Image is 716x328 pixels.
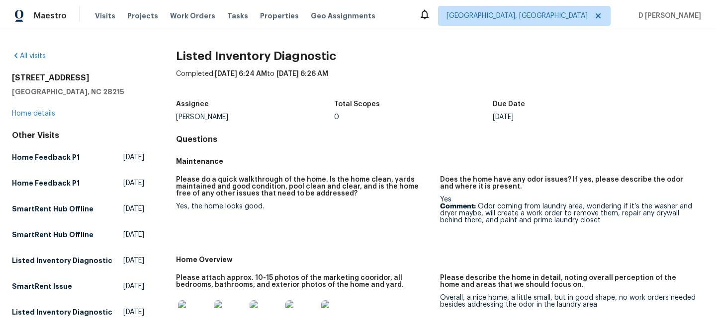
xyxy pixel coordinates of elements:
h5: SmartRent Hub Offline [12,230,93,240]
span: Projects [127,11,158,21]
h2: Listed Inventory Diagnostic [176,51,704,61]
h5: Please do a quick walkthrough of the home. Is the home clean, yards maintained and good condition... [176,176,432,197]
h4: Questions [176,134,704,144]
span: [GEOGRAPHIC_DATA], [GEOGRAPHIC_DATA] [447,11,588,21]
a: All visits [12,53,46,60]
div: 0 [334,114,493,121]
span: [DATE] 6:24 AM [215,70,267,77]
a: Home Feedback P1[DATE] [12,174,144,192]
span: [DATE] [123,307,144,317]
h5: Please describe the home in detail, noting overall perception of the home and areas that we shoul... [440,274,696,288]
span: Tasks [227,12,248,19]
h5: Due Date [493,101,525,108]
h5: Listed Inventory Diagnostic [12,256,112,265]
span: Geo Assignments [311,11,375,21]
b: Comment: [440,203,476,210]
h2: [STREET_ADDRESS] [12,73,144,83]
div: Completed: to [176,69,704,95]
span: Work Orders [170,11,215,21]
h5: Home Overview [176,255,704,264]
h5: Listed Inventory Diagnostic [12,307,112,317]
h5: Home Feedback P1 [12,152,80,162]
div: Yes, the home looks good. [176,203,432,210]
a: SmartRent Issue[DATE] [12,277,144,295]
a: SmartRent Hub Offline[DATE] [12,200,144,218]
h5: Total Scopes [334,101,380,108]
span: [DATE] [123,178,144,188]
h5: SmartRent Issue [12,281,72,291]
div: Yes [440,196,696,224]
span: Properties [260,11,299,21]
div: [PERSON_NAME] [176,114,335,121]
h5: Maintenance [176,156,704,166]
h5: [GEOGRAPHIC_DATA], NC 28215 [12,87,144,97]
span: [DATE] [123,152,144,162]
span: Visits [95,11,115,21]
h5: Home Feedback P1 [12,178,80,188]
a: Listed Inventory Diagnostic[DATE] [12,303,144,321]
span: [DATE] [123,256,144,265]
h5: SmartRent Hub Offline [12,204,93,214]
a: Home details [12,110,55,117]
h5: Please attach approx. 10-15 photos of the marketing cooridor, all bedrooms, bathrooms, and exteri... [176,274,432,288]
p: Odor coming from laundry area, wondering if it’s the washer and dryer maybe, will create a work o... [440,203,696,224]
a: SmartRent Hub Offline[DATE] [12,226,144,244]
div: Other Visits [12,131,144,140]
span: Maestro [34,11,67,21]
a: Home Feedback P1[DATE] [12,148,144,166]
span: [DATE] [123,230,144,240]
div: [DATE] [493,114,651,121]
span: D [PERSON_NAME] [634,11,701,21]
span: [DATE] [123,204,144,214]
span: [DATE] [123,281,144,291]
h5: Does the home have any odor issues? If yes, please describe the odor and where it is present. [440,176,696,190]
div: Overall, a nice home, a little small, but in good shape, no work orders needed besides addressing... [440,294,696,308]
a: Listed Inventory Diagnostic[DATE] [12,252,144,269]
h5: Assignee [176,101,209,108]
span: [DATE] 6:26 AM [276,70,328,77]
